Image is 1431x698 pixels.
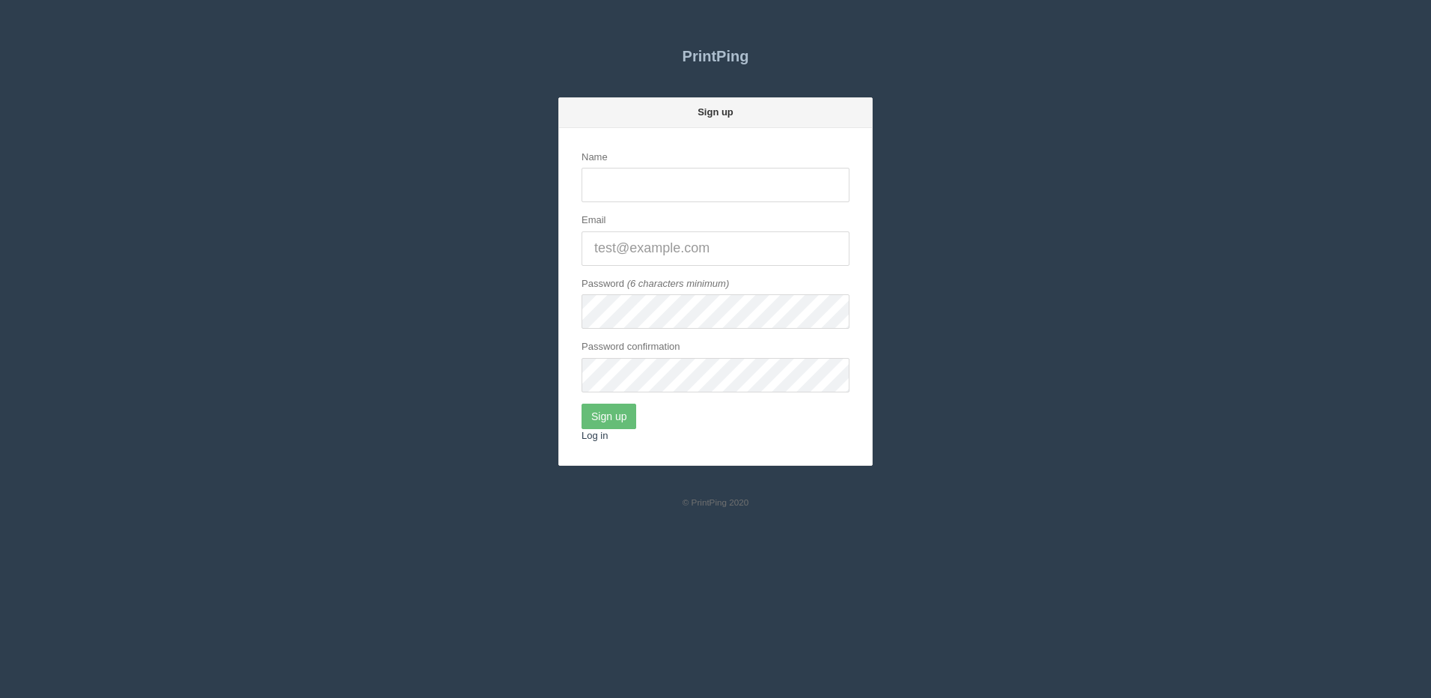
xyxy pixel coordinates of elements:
a: PrintPing [558,37,873,75]
label: Email [582,213,606,228]
input: Sign up [582,404,636,429]
small: © PrintPing 2020 [683,497,749,507]
label: Password [582,277,624,291]
a: Log in [582,430,608,441]
em: (6 characters minimum) [627,278,730,289]
strong: Sign up [698,106,733,118]
label: Password confirmation [582,340,680,354]
label: Name [582,151,608,165]
input: test@example.com [582,231,849,266]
